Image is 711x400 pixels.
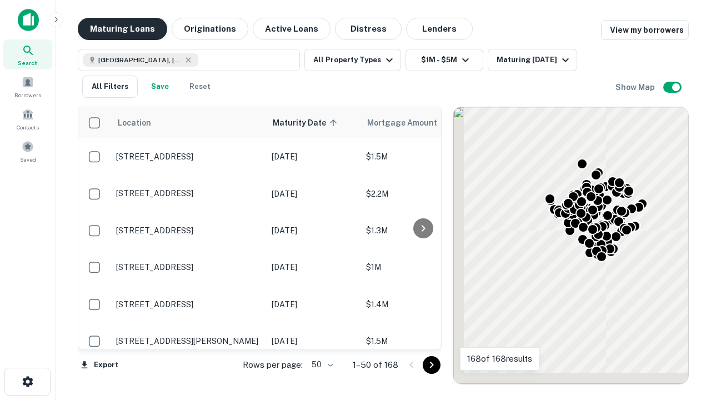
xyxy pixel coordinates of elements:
div: 50 [307,357,335,373]
button: All Filters [82,76,138,98]
p: [DATE] [272,224,355,237]
h6: Show Map [615,81,657,93]
span: Search [18,58,38,67]
span: Maturity Date [273,116,341,129]
p: $1.5M [366,335,477,347]
p: [DATE] [272,335,355,347]
p: [DATE] [272,261,355,273]
p: [STREET_ADDRESS] [116,152,261,162]
button: Active Loans [253,18,331,40]
p: [DATE] [272,188,355,200]
a: View my borrowers [601,20,689,40]
a: Borrowers [3,72,52,102]
button: Reset [182,76,218,98]
iframe: Chat Widget [655,311,711,364]
p: [STREET_ADDRESS] [116,262,261,272]
button: Lenders [406,18,473,40]
span: [GEOGRAPHIC_DATA], [GEOGRAPHIC_DATA], [GEOGRAPHIC_DATA] [98,55,182,65]
p: [STREET_ADDRESS] [116,188,261,198]
p: $1M [366,261,477,273]
button: Originations [172,18,248,40]
th: Mortgage Amount [360,107,483,138]
img: capitalize-icon.png [18,9,39,31]
div: Maturing [DATE] [497,53,572,67]
span: Location [117,116,151,129]
button: $1M - $5M [405,49,483,71]
span: Borrowers [14,91,41,99]
p: [DATE] [272,151,355,163]
span: Mortgage Amount [367,116,452,129]
p: 1–50 of 168 [353,358,398,372]
a: Saved [3,136,52,166]
a: Search [3,39,52,69]
button: Maturing Loans [78,18,167,40]
button: Save your search to get updates of matches that match your search criteria. [142,76,178,98]
p: [STREET_ADDRESS][PERSON_NAME] [116,336,261,346]
button: Maturing [DATE] [488,49,577,71]
p: $1.5M [366,151,477,163]
button: [GEOGRAPHIC_DATA], [GEOGRAPHIC_DATA], [GEOGRAPHIC_DATA] [78,49,300,71]
a: Contacts [3,104,52,134]
th: Maturity Date [266,107,360,138]
button: Export [78,357,121,373]
div: 0 0 [453,107,688,384]
p: $1.4M [366,298,477,311]
p: $2.2M [366,188,477,200]
p: [DATE] [272,298,355,311]
p: $1.3M [366,224,477,237]
button: Distress [335,18,402,40]
p: [STREET_ADDRESS] [116,226,261,236]
p: 168 of 168 results [467,352,532,366]
p: Rows per page: [243,358,303,372]
th: Location [111,107,266,138]
button: Go to next page [423,356,440,374]
span: Contacts [17,123,39,132]
p: [STREET_ADDRESS] [116,299,261,309]
span: Saved [20,155,36,164]
button: All Property Types [304,49,401,71]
